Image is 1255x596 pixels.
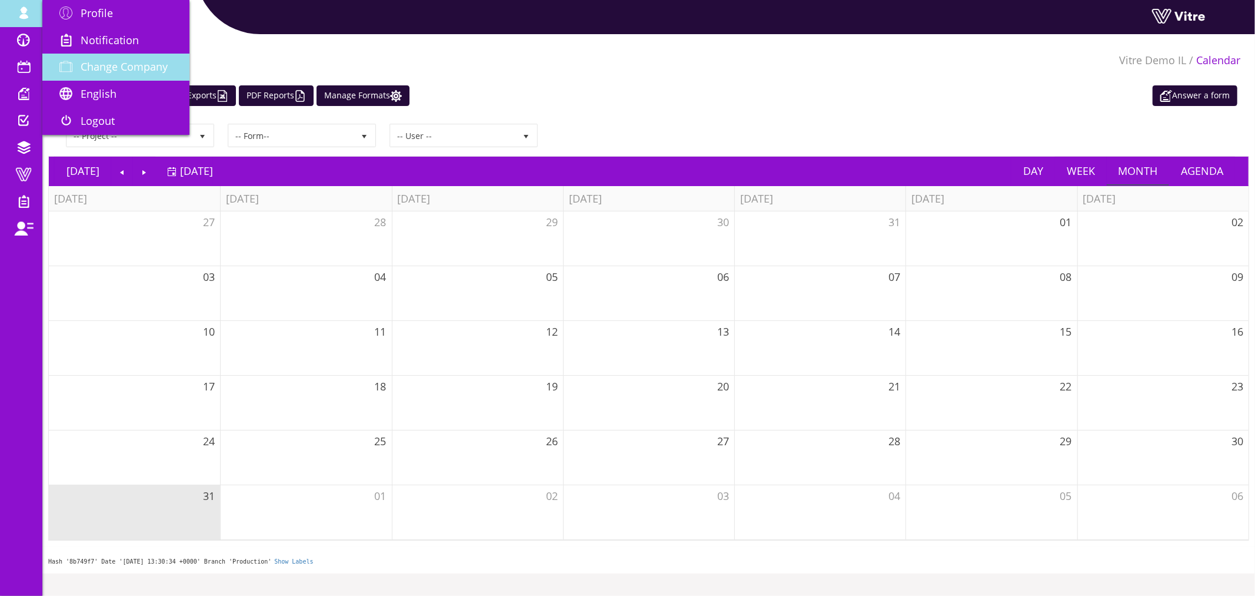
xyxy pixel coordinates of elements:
[354,125,375,146] span: select
[563,186,734,211] th: [DATE]
[717,489,729,503] span: 03
[392,186,563,211] th: [DATE]
[81,33,139,47] span: Notification
[546,270,558,284] span: 05
[734,186,906,211] th: [DATE]
[49,186,220,211] th: [DATE]
[145,85,236,106] a: All Excel Exports
[375,270,387,284] span: 04
[81,59,168,74] span: Change Company
[229,125,354,146] span: -- Form--
[1060,325,1072,339] span: 15
[717,270,729,284] span: 06
[1169,157,1235,184] a: Agenda
[1231,270,1243,284] span: 09
[1060,489,1072,503] span: 05
[546,215,558,229] span: 29
[888,215,900,229] span: 31
[203,215,215,229] span: 27
[888,434,900,448] span: 28
[203,270,215,284] span: 03
[42,81,189,108] a: English
[203,434,215,448] span: 24
[717,215,729,229] span: 30
[67,125,192,146] span: -- Project --
[888,270,900,284] span: 07
[203,379,215,393] span: 17
[1119,53,1186,67] a: Vitre Demo IL
[888,325,900,339] span: 14
[906,186,1077,211] th: [DATE]
[48,558,271,565] span: Hash '8b749f7' Date '[DATE] 13:30:34 +0000' Branch 'Production'
[55,157,111,184] a: [DATE]
[1153,85,1237,106] a: Answer a form
[294,90,306,102] img: cal_pdf.png
[133,157,155,184] a: Next
[1231,434,1243,448] span: 30
[1060,379,1072,393] span: 22
[1186,53,1240,68] li: Calendar
[192,125,213,146] span: select
[167,157,213,184] a: [DATE]
[239,85,314,106] a: PDF Reports
[546,434,558,448] span: 26
[888,379,900,393] span: 21
[1011,157,1055,184] a: Day
[203,325,215,339] span: 10
[1231,325,1243,339] span: 16
[390,90,402,102] img: cal_settings.png
[42,108,189,135] a: Logout
[888,489,900,503] span: 04
[42,54,189,81] a: Change Company
[81,114,115,128] span: Logout
[1055,157,1107,184] a: Week
[1160,90,1172,102] img: appointment_white2.png
[1107,157,1170,184] a: Month
[42,27,189,54] a: Notification
[217,90,228,102] img: cal_excel.png
[180,164,213,178] span: [DATE]
[1060,270,1072,284] span: 08
[375,489,387,503] span: 01
[1060,215,1072,229] span: 01
[1077,186,1249,211] th: [DATE]
[1231,379,1243,393] span: 23
[375,215,387,229] span: 28
[717,434,729,448] span: 27
[515,125,537,146] span: select
[717,379,729,393] span: 20
[317,85,410,106] a: Manage Formats
[717,325,729,339] span: 13
[220,186,391,211] th: [DATE]
[274,558,313,565] a: Show Labels
[111,157,134,184] a: Previous
[546,325,558,339] span: 12
[375,325,387,339] span: 11
[375,434,387,448] span: 25
[1231,215,1243,229] span: 02
[1231,489,1243,503] span: 06
[546,489,558,503] span: 02
[391,125,515,146] span: -- User --
[81,6,113,20] span: Profile
[1060,434,1072,448] span: 29
[375,379,387,393] span: 18
[81,87,116,101] span: English
[203,489,215,503] span: 31
[546,379,558,393] span: 19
